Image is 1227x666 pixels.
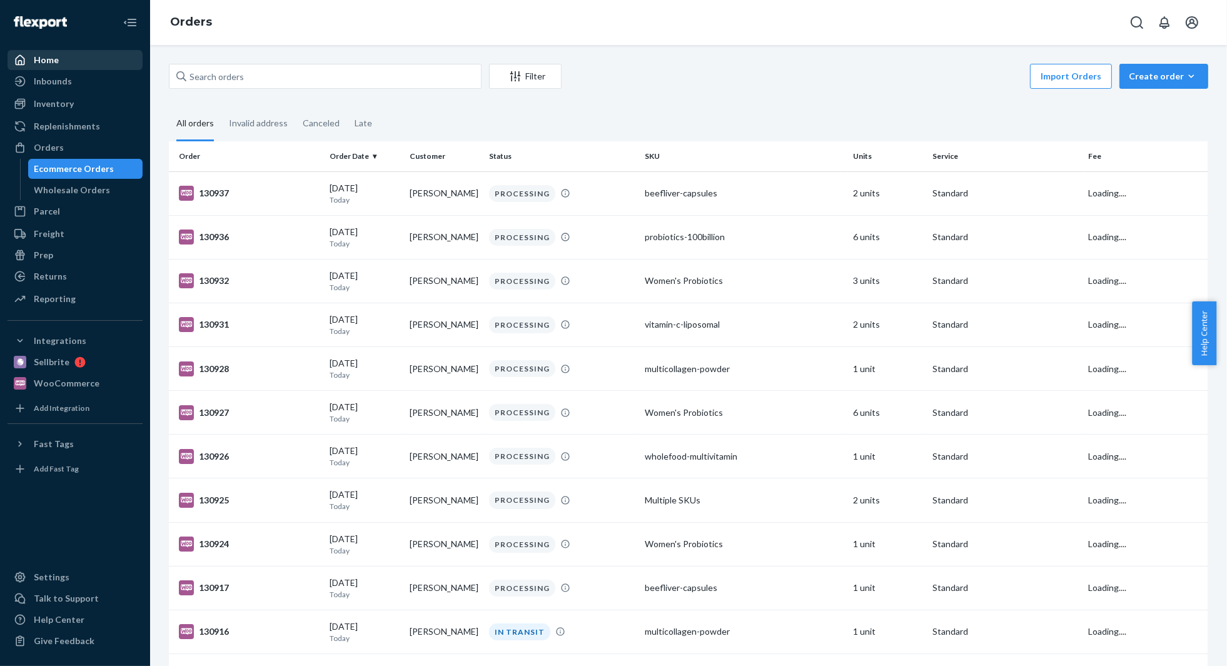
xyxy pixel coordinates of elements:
[179,230,320,245] div: 130936
[330,577,399,600] div: [DATE]
[34,377,99,390] div: WooCommerce
[1084,171,1208,215] td: Loading....
[303,107,340,139] div: Canceled
[645,450,842,463] div: wholefood-multivitamin
[489,448,555,465] div: PROCESSING
[645,318,842,331] div: vitamin-c-liposomal
[8,373,143,393] a: WooCommerce
[405,303,484,346] td: [PERSON_NAME]
[169,64,482,89] input: Search orders
[8,50,143,70] a: Home
[848,347,927,391] td: 1 unit
[848,259,927,303] td: 3 units
[932,318,1078,331] p: Standard
[8,138,143,158] a: Orders
[489,64,562,89] button: Filter
[34,438,74,450] div: Fast Tags
[645,363,842,375] div: multicollagen-powder
[1084,141,1208,171] th: Fee
[34,205,60,218] div: Parcel
[8,352,143,372] a: Sellbrite
[405,610,484,653] td: [PERSON_NAME]
[410,151,479,161] div: Customer
[34,293,76,305] div: Reporting
[645,582,842,594] div: beefliver-capsules
[932,494,1078,507] p: Standard
[330,326,399,336] p: Today
[179,449,320,464] div: 130926
[330,633,399,643] p: Today
[1129,70,1199,83] div: Create order
[645,538,842,550] div: Women's Probiotics
[1152,10,1177,35] button: Open notifications
[160,4,222,41] ol: breadcrumbs
[848,141,927,171] th: Units
[932,406,1078,419] p: Standard
[330,182,399,205] div: [DATE]
[932,625,1078,638] p: Standard
[8,71,143,91] a: Inbounds
[645,231,842,243] div: probiotics-100billion
[1084,347,1208,391] td: Loading....
[645,187,842,199] div: beefliver-capsules
[489,536,555,553] div: PROCESSING
[8,588,143,608] a: Talk to Support
[640,478,847,522] td: Multiple SKUs
[1124,10,1149,35] button: Open Search Box
[489,316,555,333] div: PROCESSING
[405,171,484,215] td: [PERSON_NAME]
[932,363,1078,375] p: Standard
[34,592,99,605] div: Talk to Support
[330,270,399,293] div: [DATE]
[330,357,399,380] div: [DATE]
[8,245,143,265] a: Prep
[8,116,143,136] a: Replenishments
[405,391,484,435] td: [PERSON_NAME]
[8,610,143,630] a: Help Center
[179,186,320,201] div: 130937
[34,163,114,175] div: Ecommerce Orders
[1179,10,1204,35] button: Open account menu
[1030,64,1112,89] button: Import Orders
[640,141,847,171] th: SKU
[34,571,69,583] div: Settings
[28,180,143,200] a: Wholesale Orders
[848,566,927,610] td: 1 unit
[1084,215,1208,259] td: Loading....
[325,141,404,171] th: Order Date
[8,459,143,479] a: Add Fast Tag
[34,335,86,347] div: Integrations
[34,463,79,474] div: Add Fast Tag
[34,184,111,196] div: Wholesale Orders
[8,631,143,651] button: Give Feedback
[1084,259,1208,303] td: Loading....
[330,545,399,556] p: Today
[330,501,399,512] p: Today
[330,457,399,468] p: Today
[489,623,550,640] div: IN TRANSIT
[330,370,399,380] p: Today
[489,580,555,597] div: PROCESSING
[848,215,927,259] td: 6 units
[1084,478,1208,522] td: Loading....
[848,435,927,478] td: 1 unit
[8,331,143,351] button: Integrations
[179,493,320,508] div: 130925
[8,224,143,244] a: Freight
[489,229,555,246] div: PROCESSING
[330,445,399,468] div: [DATE]
[355,107,372,139] div: Late
[405,522,484,566] td: [PERSON_NAME]
[1084,303,1208,346] td: Loading....
[179,317,320,332] div: 130931
[405,259,484,303] td: [PERSON_NAME]
[405,215,484,259] td: [PERSON_NAME]
[932,450,1078,463] p: Standard
[176,107,214,141] div: All orders
[932,538,1078,550] p: Standard
[848,303,927,346] td: 2 units
[330,226,399,249] div: [DATE]
[179,537,320,552] div: 130924
[489,404,555,421] div: PROCESSING
[8,201,143,221] a: Parcel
